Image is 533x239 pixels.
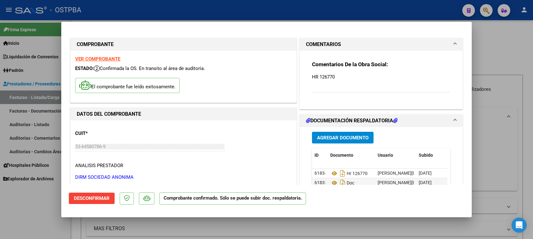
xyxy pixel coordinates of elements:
[77,41,114,47] strong: COMPROBANTE
[74,195,110,201] span: Desconfirmar
[419,180,432,185] span: [DATE]
[419,153,433,158] span: Subido
[69,193,115,204] button: Desconfirmar
[75,56,120,62] a: VER COMPROBANTE
[419,171,432,176] span: [DATE]
[312,61,388,67] strong: Comentarios De la Obra Social:
[306,117,398,125] h1: DOCUMENTACIÓN RESPALDATORIA
[94,66,205,71] span: Confirmada la OS. En transito al área de auditoría.
[312,132,374,143] button: Agregar Documento
[328,149,375,162] datatable-header-cell: Documento
[330,171,368,176] span: Hr 126770
[338,178,347,188] i: Descargar documento
[75,78,180,93] p: El comprobante fue leído exitosamente.
[416,149,448,162] datatable-header-cell: Subido
[317,135,368,141] span: Agregar Documento
[314,180,327,185] span: 61835
[306,41,341,48] h1: COMENTARIOS
[378,153,393,158] span: Usuario
[314,153,319,158] span: ID
[312,73,450,80] p: HR 126770
[75,130,140,137] p: CUIT
[159,192,306,205] p: Comprobante confirmado. Sólo se puede subir doc. respaldatoria.
[512,218,527,233] div: Open Intercom Messenger
[75,174,292,181] p: DIRM SOCIEDAD ANONIMA
[300,51,463,109] div: COMENTARIOS
[75,162,123,169] div: ANALISIS PRESTADOR
[330,153,353,158] span: Documento
[300,114,463,127] mat-expansion-panel-header: DOCUMENTACIÓN RESPALDATORIA
[314,171,327,176] span: 61834
[338,168,347,178] i: Descargar documento
[330,180,354,185] span: Doc
[77,111,141,117] strong: DATOS DEL COMPROBANTE
[300,38,463,51] mat-expansion-panel-header: COMENTARIOS
[75,66,94,71] span: ESTADO:
[312,149,328,162] datatable-header-cell: ID
[375,149,416,162] datatable-header-cell: Usuario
